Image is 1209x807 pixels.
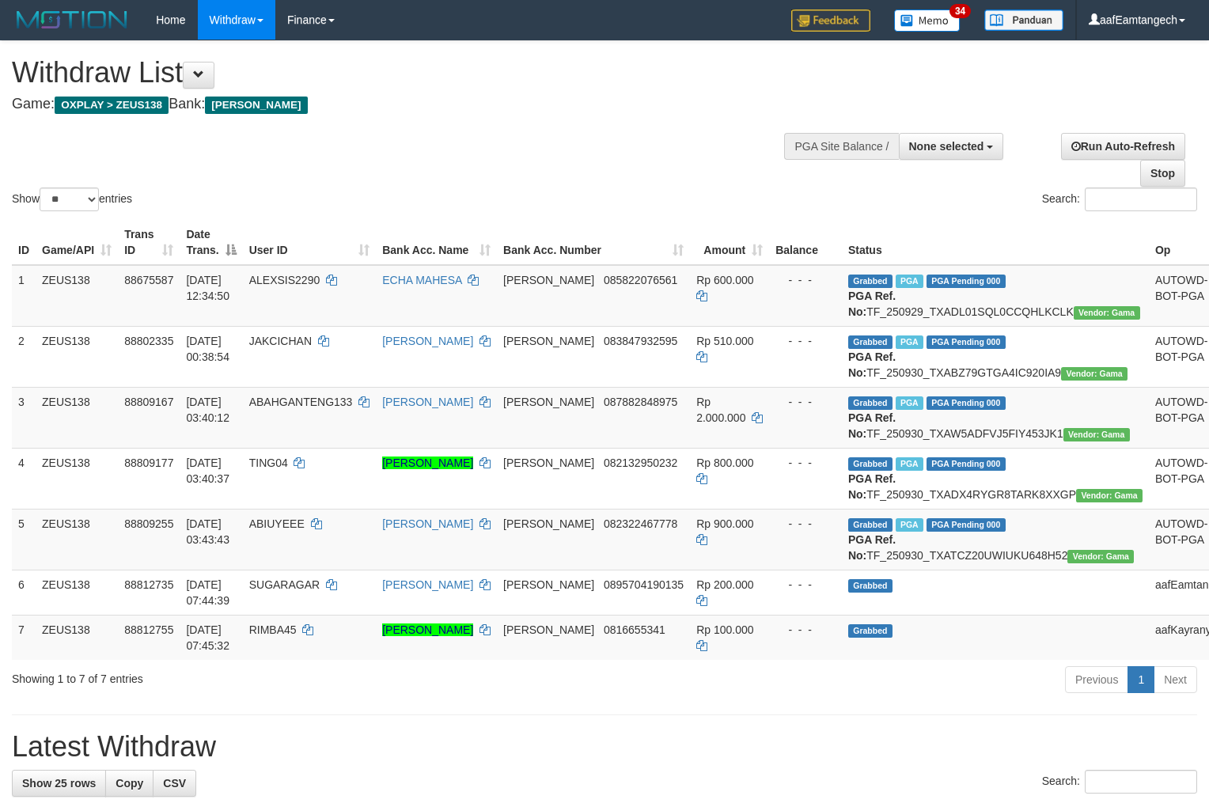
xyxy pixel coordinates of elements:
[12,387,36,448] td: 3
[382,578,473,591] a: [PERSON_NAME]
[775,622,836,638] div: - - -
[12,509,36,570] td: 5
[927,335,1006,349] span: PGA Pending
[12,8,132,32] img: MOTION_logo.png
[848,518,893,532] span: Grabbed
[12,220,36,265] th: ID
[848,472,896,501] b: PGA Ref. No:
[896,457,923,471] span: Marked by aaftanly
[927,275,1006,288] span: PGA Pending
[604,274,677,286] span: Copy 085822076561 to clipboard
[769,220,842,265] th: Balance
[12,326,36,387] td: 2
[163,777,186,790] span: CSV
[249,396,353,408] span: ABAHGANTENG133
[696,578,753,591] span: Rp 200.000
[775,333,836,349] div: - - -
[382,274,461,286] a: ECHA MAHESA
[186,623,229,652] span: [DATE] 07:45:32
[604,517,677,530] span: Copy 082322467778 to clipboard
[604,396,677,408] span: Copy 087882848975 to clipboard
[696,517,753,530] span: Rp 900.000
[12,770,106,797] a: Show 25 rows
[775,516,836,532] div: - - -
[604,457,677,469] span: Copy 082132950232 to clipboard
[12,448,36,509] td: 4
[36,570,118,615] td: ZEUS138
[249,623,297,636] span: RIMBA45
[842,448,1149,509] td: TF_250930_TXADX4RYGR8TARK8XXGP
[503,578,594,591] span: [PERSON_NAME]
[690,220,769,265] th: Amount: activate to sort column ascending
[1061,367,1128,381] span: Vendor URL: https://trx31.1velocity.biz
[36,387,118,448] td: ZEUS138
[842,265,1149,327] td: TF_250929_TXADL01SQL0CCQHLKCLK
[1154,666,1197,693] a: Next
[36,448,118,509] td: ZEUS138
[12,570,36,615] td: 6
[896,396,923,410] span: Marked by aaftanly
[36,326,118,387] td: ZEUS138
[896,518,923,532] span: Marked by aaftanly
[984,9,1063,31] img: panduan.png
[12,97,790,112] h4: Game: Bank:
[784,133,898,160] div: PGA Site Balance /
[604,578,684,591] span: Copy 0895704190135 to clipboard
[503,623,594,636] span: [PERSON_NAME]
[376,220,497,265] th: Bank Acc. Name: activate to sort column ascending
[927,457,1006,471] span: PGA Pending
[12,615,36,660] td: 7
[791,9,870,32] img: Feedback.jpg
[186,457,229,485] span: [DATE] 03:40:37
[842,509,1149,570] td: TF_250930_TXATCZ20UWIUKU648H52
[842,387,1149,448] td: TF_250930_TXAW5ADFVJ5FIY453JK1
[249,517,305,530] span: ABIUYEEE
[503,396,594,408] span: [PERSON_NAME]
[124,578,173,591] span: 88812735
[949,4,971,18] span: 34
[116,777,143,790] span: Copy
[503,335,594,347] span: [PERSON_NAME]
[1042,770,1197,794] label: Search:
[36,615,118,660] td: ZEUS138
[186,517,229,546] span: [DATE] 03:43:43
[848,533,896,562] b: PGA Ref. No:
[896,335,923,349] span: Marked by aafsreyleap
[124,457,173,469] span: 88809177
[22,777,96,790] span: Show 25 rows
[696,457,753,469] span: Rp 800.000
[382,457,473,469] a: [PERSON_NAME]
[186,578,229,607] span: [DATE] 07:44:39
[775,577,836,593] div: - - -
[604,335,677,347] span: Copy 083847932595 to clipboard
[36,220,118,265] th: Game/API: activate to sort column ascending
[382,396,473,408] a: [PERSON_NAME]
[153,770,196,797] a: CSV
[249,274,320,286] span: ALEXSIS2290
[1067,550,1134,563] span: Vendor URL: https://trx31.1velocity.biz
[12,265,36,327] td: 1
[842,326,1149,387] td: TF_250930_TXABZ79GTGA4IC920IA9
[696,623,753,636] span: Rp 100.000
[249,457,288,469] span: TING04
[12,188,132,211] label: Show entries
[12,731,1197,763] h1: Latest Withdraw
[848,275,893,288] span: Grabbed
[249,578,320,591] span: SUGARAGAR
[503,457,594,469] span: [PERSON_NAME]
[604,623,665,636] span: Copy 0816655341 to clipboard
[848,335,893,349] span: Grabbed
[775,272,836,288] div: - - -
[36,265,118,327] td: ZEUS138
[848,579,893,593] span: Grabbed
[848,411,896,440] b: PGA Ref. No:
[927,396,1006,410] span: PGA Pending
[124,274,173,286] span: 88675587
[12,57,790,89] h1: Withdraw List
[124,335,173,347] span: 88802335
[848,457,893,471] span: Grabbed
[382,335,473,347] a: [PERSON_NAME]
[894,9,961,32] img: Button%20Memo.svg
[927,518,1006,532] span: PGA Pending
[775,394,836,410] div: - - -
